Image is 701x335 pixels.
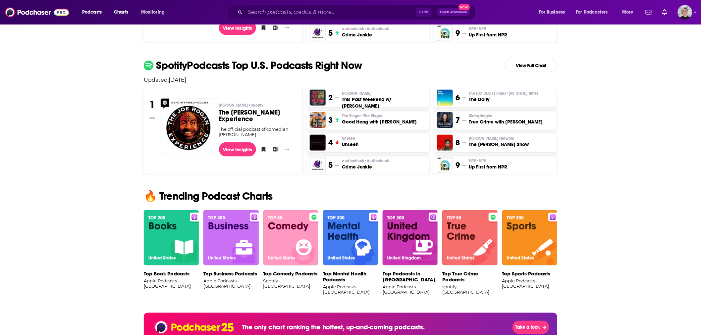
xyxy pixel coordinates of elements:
[618,7,642,18] button: open menu
[383,210,438,266] img: banner-Top Podcasts in United Kingdom
[342,141,358,148] h3: Unseen
[469,26,508,38] a: NPR•NPRUp First from NPR
[138,77,563,83] p: Updated: [DATE]
[643,7,654,18] a: Show notifications dropdown
[456,138,460,148] h3: 8
[458,4,470,10] span: New
[364,159,389,163] span: • Audiochuck
[469,113,543,125] a: KimbyrleighaTrue Crime with [PERSON_NAME]
[342,119,417,125] h3: Good Hang with [PERSON_NAME]
[283,24,292,31] button: Show More Button
[342,113,417,125] a: The Ringer•The RingerGood Hang with [PERSON_NAME]
[678,5,692,20] img: User Profile
[144,210,199,266] img: banner-Top Book Podcasts
[110,7,132,18] a: Charts
[437,90,453,106] a: The Daily
[323,271,378,283] p: Top Mental Health Podcasts
[136,7,173,18] button: open menu
[539,8,565,17] span: For Business
[437,135,453,151] a: The Tucker Carlson Show
[572,7,618,18] button: open menu
[534,7,573,18] button: open menu
[456,93,460,103] h3: 6
[476,26,486,31] span: • NPR
[442,284,497,295] p: spotify • [GEOGRAPHIC_DATA]
[469,31,508,38] h3: Up First from NPR
[203,210,258,266] img: banner-Top Business Podcasts
[82,8,102,17] span: Podcasts
[233,5,482,20] div: Search podcasts, credits, & more...
[456,115,460,125] h3: 7
[383,271,438,283] p: Top Podcasts in [GEOGRAPHIC_DATA]
[219,103,297,126] a: [PERSON_NAME]•SpotifyThe [PERSON_NAME] Experience
[144,61,153,70] img: spotify Icon
[263,210,318,266] img: banner-Top Comedy Podcasts
[144,210,199,297] a: banner-Top Book PodcastsTop Book PodcastsApple Podcasts • [GEOGRAPHIC_DATA]
[323,210,378,297] a: banner-Top Mental Health PodcastsTop Mental Health PodcastsApple Podcasts • [GEOGRAPHIC_DATA]
[342,113,417,119] p: The Ringer • The Ringer
[161,99,216,154] img: The Joe Rogan Experience
[437,112,453,128] a: True Crime with Kimbyr
[469,113,493,119] span: Kimbyrleigha
[502,210,557,266] img: banner-Top Sports Podcasts
[203,210,258,297] a: banner-Top Business PodcastsTop Business PodcastsApple Podcasts • [GEOGRAPHIC_DATA]
[502,271,557,277] p: Top Sports Podcasts
[138,191,563,202] h2: 🔥 Trending Podcast Charts
[242,323,425,332] p: The only chart ranking the hottest, up-and-coming podcasts.
[144,271,199,277] p: Top Book Podcasts
[328,160,333,170] h3: 5
[442,210,497,266] img: banner-Top True Crime Podcasts
[263,210,318,297] a: banner-Top Comedy PodcastsTop Comedy PodcastsSpotify • [GEOGRAPHIC_DATA]
[310,112,326,128] img: Good Hang with Amy Poehler
[502,210,557,297] a: banner-Top Sports PodcastsTop Sports PodcastsApple Podcasts • [GEOGRAPHIC_DATA]
[219,109,297,122] h3: The [PERSON_NAME] Experience
[469,96,539,103] h3: The Daily
[5,6,69,19] img: Podchaser - Follow, Share and Rate Podcasts
[271,23,277,33] button: Add to List
[219,21,256,35] a: View Insights
[141,8,165,17] span: Monitoring
[203,278,258,289] p: Apple Podcasts • [GEOGRAPHIC_DATA]
[505,59,557,72] a: View Full Chart
[219,103,264,108] span: [PERSON_NAME]
[515,325,540,330] span: Take a look
[328,93,333,103] h3: 2
[245,7,416,18] input: Search podcasts, credits, & more...
[469,136,529,148] a: [PERSON_NAME] NetworkThe [PERSON_NAME] Show
[342,91,427,109] a: [PERSON_NAME]This Past Weekend w/ [PERSON_NAME]
[469,136,514,141] span: [PERSON_NAME] Network
[442,210,497,297] a: banner-Top True Crime PodcastsTop True Crime Podcastsspotify • [GEOGRAPHIC_DATA]
[342,26,389,31] span: audiochuck
[342,136,358,148] a: UnseenUnseen
[342,96,427,109] h3: This Past Weekend w/ [PERSON_NAME]
[310,157,326,173] img: Crime Junkie
[219,142,256,157] a: View Insights
[203,271,258,277] p: Top Business Podcasts
[342,26,389,31] p: audiochuck • Audiochuck
[328,138,333,148] h3: 4
[310,25,326,41] a: Crime Junkie
[476,159,486,163] span: • NPR
[342,31,389,38] h3: Crime Junkie
[219,126,297,137] div: The official podcast of comedian [PERSON_NAME].
[437,157,453,173] img: Up First from NPR
[310,90,326,106] img: This Past Weekend w/ Theo Von
[469,26,508,31] p: NPR • NPR
[342,158,389,164] p: audiochuck • Audiochuck
[469,136,529,141] p: Tucker Carlson Network
[469,119,543,125] h3: True Crime with [PERSON_NAME]
[361,114,382,118] span: • The Ringer
[342,158,389,164] span: audiochuck
[114,8,128,17] span: Charts
[323,284,378,295] p: Apple Podcasts • [GEOGRAPHIC_DATA]
[328,28,333,38] h3: 5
